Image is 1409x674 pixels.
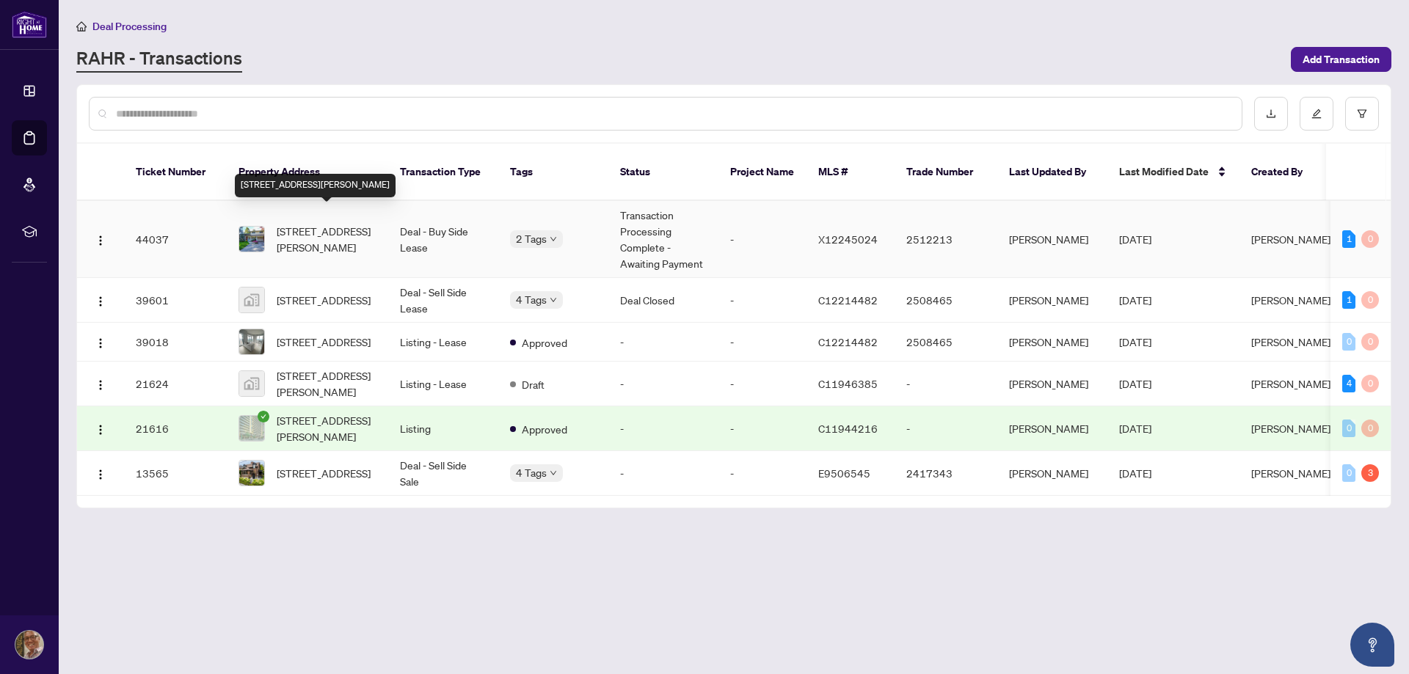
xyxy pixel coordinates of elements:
[124,323,227,362] td: 39018
[124,278,227,323] td: 39601
[818,377,878,390] span: C11946385
[277,292,371,308] span: [STREET_ADDRESS]
[89,227,112,251] button: Logo
[15,631,43,659] img: Profile Icon
[277,465,371,481] span: [STREET_ADDRESS]
[818,422,878,435] span: C11944216
[550,469,557,477] span: down
[1119,293,1151,307] span: [DATE]
[388,451,498,496] td: Deal - Sell Side Sale
[92,20,167,33] span: Deal Processing
[718,451,807,496] td: -
[1342,375,1355,392] div: 4
[608,144,718,201] th: Status
[550,296,557,304] span: down
[239,416,264,441] img: thumbnail-img
[1119,422,1151,435] span: [DATE]
[1361,464,1379,482] div: 3
[95,337,106,349] img: Logo
[258,411,269,422] span: check-circle
[997,201,1107,278] td: [PERSON_NAME]
[1342,291,1355,309] div: 1
[608,406,718,451] td: -
[522,334,567,351] span: Approved
[1251,377,1330,390] span: [PERSON_NAME]
[718,406,807,451] td: -
[89,288,112,312] button: Logo
[124,362,227,406] td: 21624
[1119,232,1151,246] span: [DATE]
[12,11,47,38] img: logo
[895,201,997,278] td: 2512213
[718,362,807,406] td: -
[997,144,1107,201] th: Last Updated By
[818,293,878,307] span: C12214482
[807,144,895,201] th: MLS #
[124,144,227,201] th: Ticket Number
[124,201,227,278] td: 44037
[1251,422,1330,435] span: [PERSON_NAME]
[1119,377,1151,390] span: [DATE]
[89,330,112,354] button: Logo
[1311,109,1322,119] span: edit
[1361,420,1379,437] div: 0
[997,451,1107,496] td: [PERSON_NAME]
[516,464,547,481] span: 4 Tags
[608,323,718,362] td: -
[1291,47,1391,72] button: Add Transaction
[388,362,498,406] td: Listing - Lease
[95,379,106,391] img: Logo
[997,362,1107,406] td: [PERSON_NAME]
[1251,293,1330,307] span: [PERSON_NAME]
[239,227,264,252] img: thumbnail-img
[1119,466,1151,480] span: [DATE]
[388,201,498,278] td: Deal - Buy Side Lease
[1251,232,1330,246] span: [PERSON_NAME]
[608,278,718,323] td: Deal Closed
[1361,230,1379,248] div: 0
[388,323,498,362] td: Listing - Lease
[1119,164,1209,180] span: Last Modified Date
[277,334,371,350] span: [STREET_ADDRESS]
[522,421,567,437] span: Approved
[239,371,264,396] img: thumbnail-img
[997,278,1107,323] td: [PERSON_NAME]
[1342,420,1355,437] div: 0
[1345,97,1379,131] button: filter
[1342,333,1355,351] div: 0
[608,451,718,496] td: -
[718,323,807,362] td: -
[997,406,1107,451] td: [PERSON_NAME]
[277,367,376,400] span: [STREET_ADDRESS][PERSON_NAME]
[239,329,264,354] img: thumbnail-img
[516,230,547,247] span: 2 Tags
[95,469,106,480] img: Logo
[895,144,997,201] th: Trade Number
[1361,291,1379,309] div: 0
[718,144,807,201] th: Project Name
[1361,333,1379,351] div: 0
[997,323,1107,362] td: [PERSON_NAME]
[95,235,106,246] img: Logo
[76,46,242,73] a: RAHR - Transactions
[895,278,997,323] td: 2508465
[818,466,870,480] span: E9506545
[1357,109,1367,119] span: filter
[1251,335,1330,348] span: [PERSON_NAME]
[1350,623,1394,667] button: Open asap
[1107,144,1239,201] th: Last Modified Date
[608,362,718,406] td: -
[1361,375,1379,392] div: 0
[895,451,997,496] td: 2417343
[895,323,997,362] td: 2508465
[277,223,376,255] span: [STREET_ADDRESS][PERSON_NAME]
[227,144,388,201] th: Property Address
[89,372,112,395] button: Logo
[498,144,608,201] th: Tags
[608,201,718,278] td: Transaction Processing Complete - Awaiting Payment
[718,201,807,278] td: -
[235,174,396,197] div: [STREET_ADDRESS][PERSON_NAME]
[1254,97,1288,131] button: download
[388,406,498,451] td: Listing
[89,417,112,440] button: Logo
